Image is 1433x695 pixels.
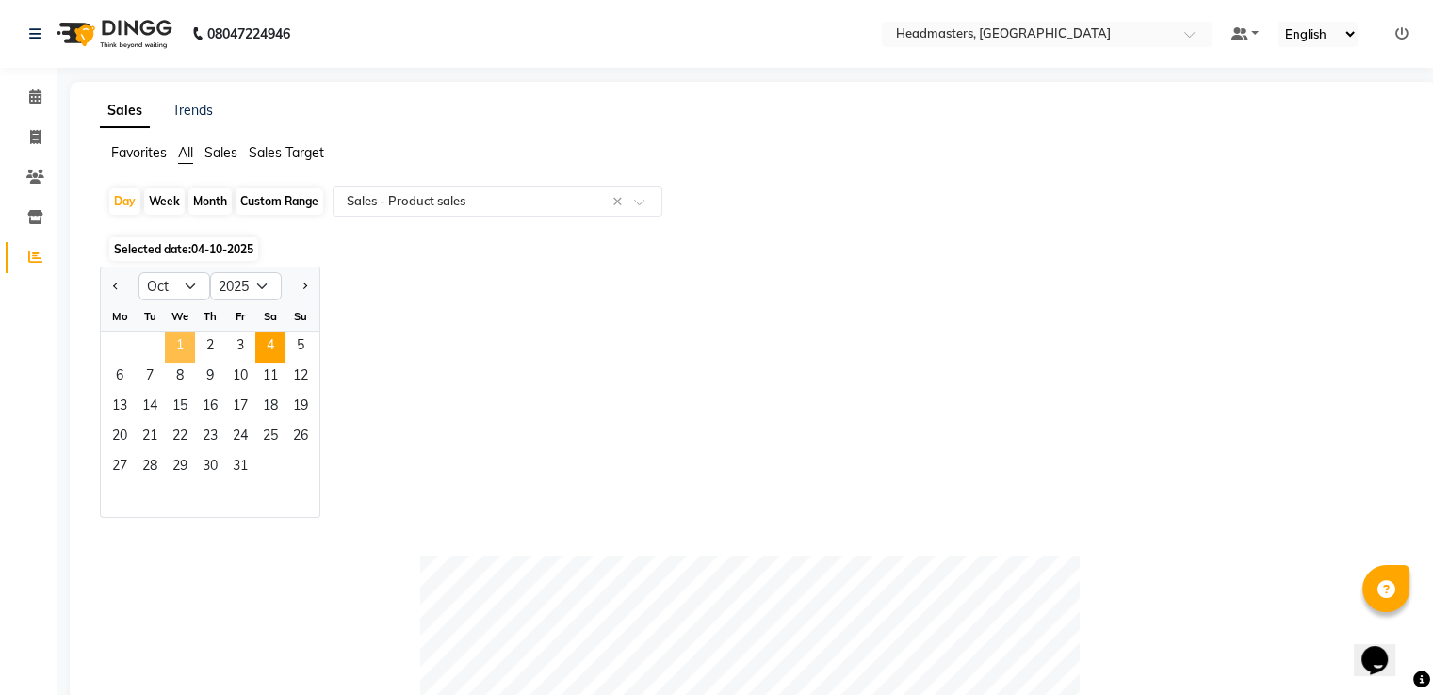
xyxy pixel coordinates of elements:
[135,363,165,393] div: Tuesday, October 7, 2025
[225,363,255,393] div: Friday, October 10, 2025
[255,393,285,423] span: 18
[285,393,316,423] div: Sunday, October 19, 2025
[111,144,167,161] span: Favorites
[255,363,285,393] span: 11
[135,393,165,423] span: 14
[225,423,255,453] span: 24
[172,102,213,119] a: Trends
[255,332,285,363] span: 4
[135,453,165,483] div: Tuesday, October 28, 2025
[255,423,285,453] span: 25
[165,423,195,453] div: Wednesday, October 22, 2025
[195,453,225,483] span: 30
[105,301,135,331] div: Mo
[138,272,210,300] select: Select month
[135,363,165,393] span: 7
[195,332,225,363] span: 2
[165,332,195,363] div: Wednesday, October 1, 2025
[108,271,123,301] button: Previous month
[105,363,135,393] span: 6
[255,423,285,453] div: Saturday, October 25, 2025
[195,363,225,393] div: Thursday, October 9, 2025
[188,188,232,215] div: Month
[255,332,285,363] div: Saturday, October 4, 2025
[165,393,195,423] span: 15
[195,423,225,453] span: 23
[195,301,225,331] div: Th
[210,272,282,300] select: Select year
[100,94,150,128] a: Sales
[165,363,195,393] div: Wednesday, October 8, 2025
[297,271,312,301] button: Next month
[105,393,135,423] span: 13
[612,192,628,212] span: Clear all
[255,393,285,423] div: Saturday, October 18, 2025
[225,332,255,363] div: Friday, October 3, 2025
[255,301,285,331] div: Sa
[165,393,195,423] div: Wednesday, October 15, 2025
[165,423,195,453] span: 22
[48,8,177,60] img: logo
[105,363,135,393] div: Monday, October 6, 2025
[105,423,135,453] div: Monday, October 20, 2025
[178,144,193,161] span: All
[191,242,253,256] span: 04-10-2025
[285,332,316,363] span: 5
[225,301,255,331] div: Fr
[195,453,225,483] div: Thursday, October 30, 2025
[225,332,255,363] span: 3
[135,423,165,453] span: 21
[165,301,195,331] div: We
[285,363,316,393] div: Sunday, October 12, 2025
[285,332,316,363] div: Sunday, October 5, 2025
[285,301,316,331] div: Su
[195,423,225,453] div: Thursday, October 23, 2025
[195,393,225,423] span: 16
[195,393,225,423] div: Thursday, October 16, 2025
[255,363,285,393] div: Saturday, October 11, 2025
[195,363,225,393] span: 9
[105,453,135,483] span: 27
[207,8,290,60] b: 08047224946
[135,423,165,453] div: Tuesday, October 21, 2025
[165,453,195,483] div: Wednesday, October 29, 2025
[135,393,165,423] div: Tuesday, October 14, 2025
[236,188,323,215] div: Custom Range
[225,363,255,393] span: 10
[225,423,255,453] div: Friday, October 24, 2025
[165,363,195,393] span: 8
[135,453,165,483] span: 28
[165,332,195,363] span: 1
[249,144,324,161] span: Sales Target
[135,301,165,331] div: Tu
[195,332,225,363] div: Thursday, October 2, 2025
[144,188,185,215] div: Week
[165,453,195,483] span: 29
[285,423,316,453] span: 26
[225,393,255,423] div: Friday, October 17, 2025
[204,144,237,161] span: Sales
[225,453,255,483] span: 31
[109,237,258,261] span: Selected date:
[109,188,140,215] div: Day
[105,453,135,483] div: Monday, October 27, 2025
[285,363,316,393] span: 12
[285,423,316,453] div: Sunday, October 26, 2025
[285,393,316,423] span: 19
[225,453,255,483] div: Friday, October 31, 2025
[1354,620,1414,676] iframe: chat widget
[105,423,135,453] span: 20
[225,393,255,423] span: 17
[105,393,135,423] div: Monday, October 13, 2025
